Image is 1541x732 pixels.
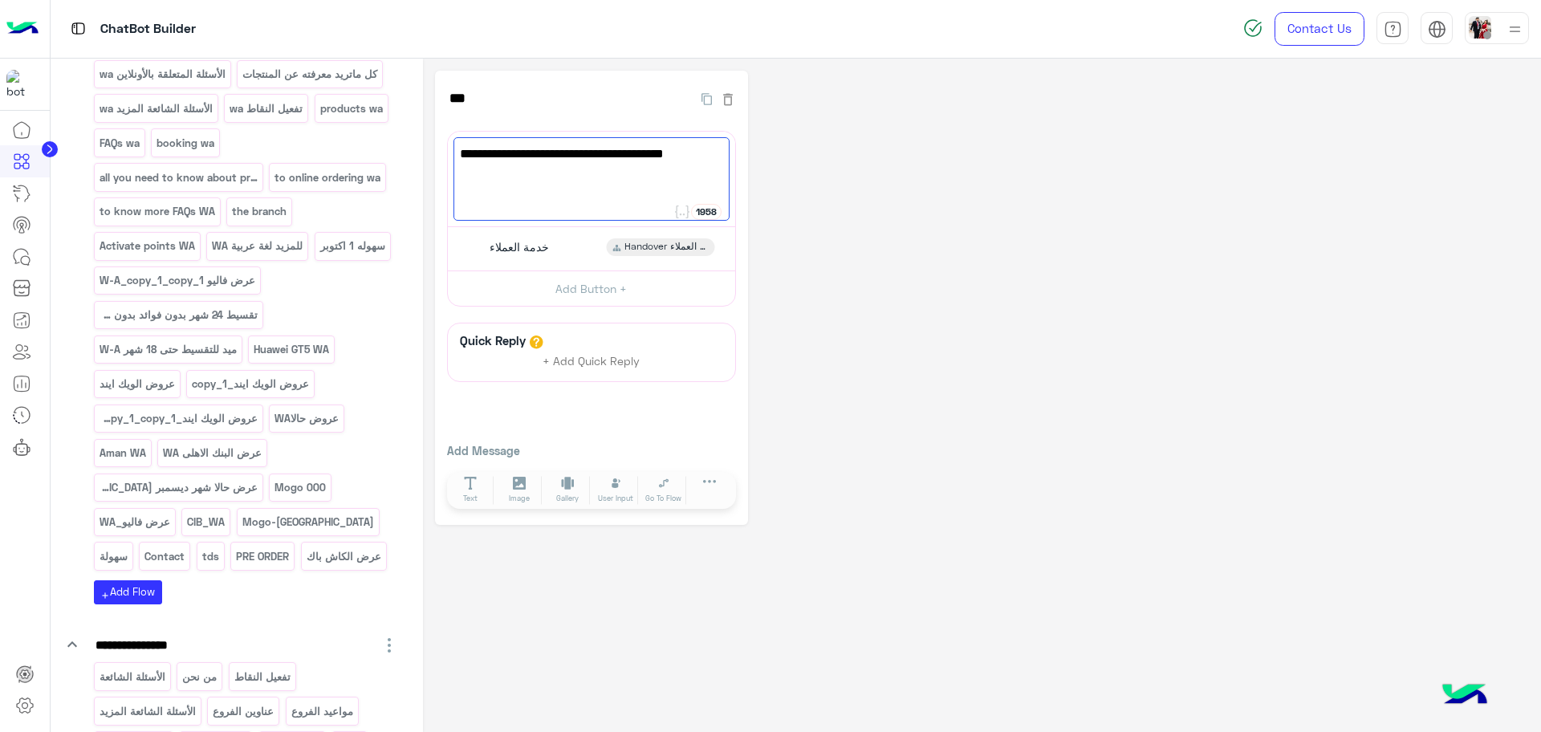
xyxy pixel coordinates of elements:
[447,442,736,459] p: Add Message
[162,444,263,462] p: عرض البنك الاهلى WA
[463,493,478,504] span: Text
[645,493,681,504] span: Go To Flow
[490,240,549,254] span: خدمة العملاء
[98,169,258,187] p: all you need to know about products wa
[98,202,216,221] p: to know more FAQs WA
[606,238,714,256] div: Handover خدمة العملاء
[98,375,176,393] p: عروض الويك ايند
[98,513,171,531] p: عرض فاليو_WA
[460,144,723,165] span: اشتري جهازك بالتقسيط بسعر الخصم مع حالا:
[693,89,720,108] button: Duplicate Flow
[233,668,291,686] p: تفعيل النقاط
[1243,18,1262,38] img: spinner
[598,493,633,504] span: User Input
[98,65,226,83] p: الأسئلة المتعلقة بالأونلاين wa
[1428,20,1446,39] img: tab
[1376,12,1409,46] a: tab
[319,100,384,118] p: products wa
[673,204,691,220] button: Add user attribute
[63,635,82,654] i: keyboard_arrow_down
[1437,668,1493,724] img: hulul-logo.png
[543,354,640,368] span: + Add Quick Reply
[156,134,216,152] p: booking wa
[274,478,327,497] p: Mogo 000
[509,493,530,504] span: Image
[186,513,226,531] p: CIB_WA
[235,547,291,566] p: PRE ORDER
[1505,19,1525,39] img: profile
[181,668,218,686] p: من نحن
[305,547,382,566] p: عرض الكاش باك
[98,340,238,359] p: ميد للتقسيط حتى 18 شهر W-A
[211,237,304,255] p: للمزيد لغة عربية WA
[98,237,196,255] p: Activate points WA
[1275,12,1364,46] a: Contact Us
[98,271,256,290] p: عرض فاليو W-A_copy_1_copy_1
[274,409,340,428] p: عروض حالاWA
[144,547,186,566] p: Contact
[6,12,39,46] img: Logo
[98,409,258,428] p: عروض الويك ايند_copy_1_copy_1
[98,444,147,462] p: Aman WA
[497,476,542,505] button: Image
[556,493,579,504] span: Gallery
[1384,20,1402,39] img: tab
[274,169,382,187] p: to online ordering wa
[201,547,220,566] p: tds
[100,591,110,600] i: add
[98,306,258,324] p: تقسيط 24 شهر بدون فوائد بدون مقدم W-A
[229,100,304,118] p: تفعيل النقاط wa
[191,375,311,393] p: عروض الويك ايند_copy_1
[98,668,166,686] p: الأسئلة الشائعة
[593,476,638,505] button: User Input
[624,240,708,254] span: Handover خدمة العملاء
[6,70,35,99] img: 1403182699927242
[212,702,275,721] p: عناوين الفروع
[531,349,652,373] button: + Add Quick Reply
[94,580,162,604] button: addAdd Flow
[691,204,722,220] div: 1958
[449,476,494,505] button: Text
[98,478,258,497] p: عرض حالا شهر ديسمبر WA
[100,18,196,40] p: ChatBot Builder
[68,18,88,39] img: tab
[98,702,197,721] p: الأسئلة الشائعة المزيد
[456,333,530,348] h6: Quick Reply
[545,476,590,505] button: Gallery
[448,270,735,307] button: Add Button +
[1469,16,1491,39] img: userImage
[241,513,375,531] p: Mogo-WA
[98,134,140,152] p: FAQs wa
[720,89,736,108] button: Delete Flow
[253,340,331,359] p: Huawei GT5 WA
[98,547,128,566] p: سهولة
[641,476,686,505] button: Go To Flow
[290,702,354,721] p: مواعيد الفروع
[319,237,386,255] p: سهوله 1 اكتوبر
[231,202,288,221] p: the branch
[98,100,213,118] p: الأسئلة الشائعة المزيد wa
[242,65,379,83] p: كل ماتريد معرفته عن المنتجات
